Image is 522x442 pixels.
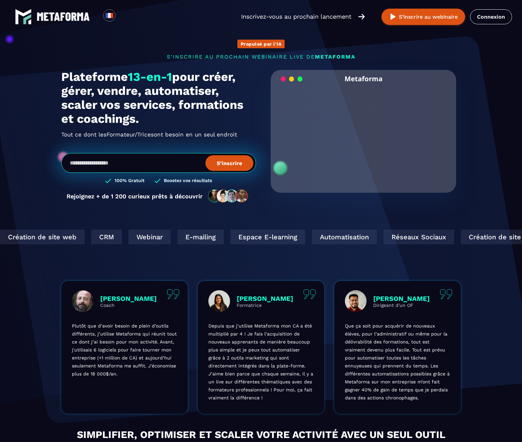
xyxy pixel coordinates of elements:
input: Search for option [121,13,126,21]
span: 13-en-1 [128,70,172,84]
p: s'inscrire au prochain webinaire live de [61,54,461,60]
p: Inscrivez-vous au prochain lancement [241,12,352,21]
p: Dirigeant d'un OF [373,303,430,308]
p: [PERSON_NAME] [100,295,157,303]
img: logo [37,12,90,21]
video: Your browser does not support the video tag. [276,88,451,175]
div: Search for option [116,9,132,24]
span: Formateur/Trices [107,129,154,140]
img: play [389,13,397,21]
h3: 100% Gratuit [115,178,144,184]
h3: Boostez vos résultats [164,178,212,184]
p: Rejoignez + de 1 200 curieux prêts à découvrir [67,193,203,200]
p: Formatrice [237,303,293,308]
button: S’inscrire au webinaire [382,9,465,25]
p: Depuis que j’utilise Metaforma mon CA a été multiplié par 4 ! Je fais l’acquisition de nouveaux a... [208,322,314,402]
a: Connexion [470,9,512,24]
p: Coach [100,303,157,308]
img: profile [72,290,94,312]
div: CRM [83,230,114,244]
img: profile [345,290,367,312]
img: checked [154,178,160,184]
img: quote [303,289,316,299]
p: Propulsé par l'IA [241,41,282,47]
p: Que ça soit pour acquérir de nouveaux élèves, pour l’administratif ou même pour la délivrabilité ... [345,322,450,402]
img: checked [105,178,111,184]
img: loading [281,76,303,82]
h2: Tout ce dont les ont besoin en un seul endroit [61,129,256,140]
div: Réseaux Sociaux [376,230,446,244]
div: Webinar [121,230,163,244]
img: profile [208,290,230,312]
p: [PERSON_NAME] [373,295,430,303]
h2: Simplifier, optimiser et scaler votre activité avec un seul outil [7,427,515,442]
img: logo [15,8,32,25]
div: E-mailing [169,230,216,244]
h1: Plateforme pour créer, gérer, vendre, automatiser, scaler vos services, formations et coachings. [61,70,256,126]
img: quote [167,289,179,299]
img: fr [105,11,114,20]
div: Espace E-learning [222,230,297,244]
button: S’inscrire [205,155,253,171]
h2: Metaforma [345,70,383,88]
p: [PERSON_NAME] [237,295,293,303]
span: METAFORMA [315,54,356,60]
p: Plutôt que d’avoir besoin de plein d’outils différents, j’utilise Metaforma qui réunit tout ce do... [72,322,177,378]
img: quote [440,289,452,299]
div: Automatisation [304,230,369,244]
img: community-people [206,189,251,203]
img: arrow-right [358,13,365,20]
